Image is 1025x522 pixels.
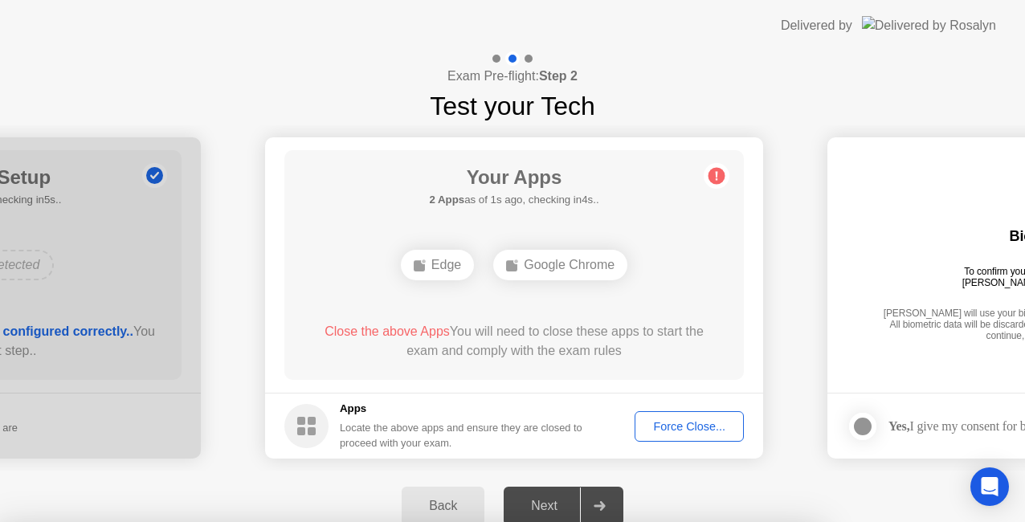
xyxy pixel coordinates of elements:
span: Close the above Apps [325,324,450,338]
div: Locate the above apps and ensure they are closed to proceed with your exam. [340,420,583,451]
h4: Exam Pre-flight: [447,67,578,86]
div: Open Intercom Messenger [970,467,1009,506]
div: Google Chrome [493,250,627,280]
div: Edge [401,250,474,280]
h5: Apps [340,401,583,417]
h5: as of 1s ago, checking in4s.. [429,192,598,208]
b: 2 Apps [429,194,464,206]
b: Step 2 [539,69,578,83]
div: Delivered by [781,16,852,35]
div: You will need to close these apps to start the exam and comply with the exam rules [308,322,721,361]
div: Next [508,499,580,513]
div: Force Close... [640,420,738,433]
h1: Your Apps [429,163,598,192]
h1: Test your Tech [430,87,595,125]
div: Back [406,499,480,513]
img: Delivered by Rosalyn [862,16,996,35]
strong: Yes, [888,419,909,433]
